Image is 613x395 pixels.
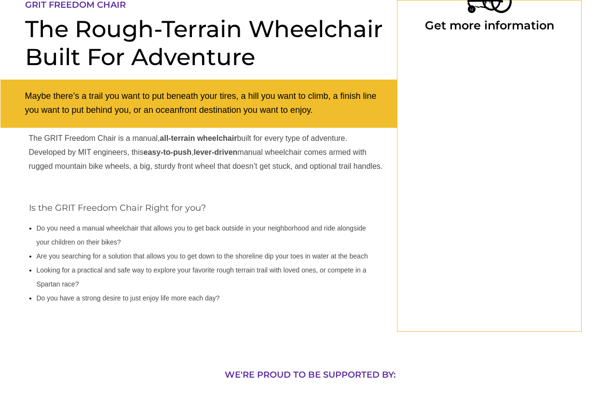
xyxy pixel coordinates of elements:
[37,266,367,288] span: Looking for a practical and safe way to explore your favorite rough terrain trail with loved ones...
[25,91,377,115] span: Maybe there’s a trail you want to put beneath your tires, a hill you want to climb, a finish line...
[37,224,366,246] span: Do you need a manual wheelchair that allows you to get back outside in your neighborhood and ride...
[29,203,206,213] span: Is the GRIT Freedom Chair Right for you?
[37,252,368,260] span: Are you searching for a solution that allows you to get down to the shoreline dip your toes in wa...
[144,148,192,156] strong: easy-to-push
[413,47,565,318] iframe: Form 0
[425,18,554,32] span: Get more information
[25,15,383,71] span: The Rough-Terrain Wheelchair Built For Adventure
[37,294,220,302] span: Do you have a strong desire to just enjoy life more each day?
[225,369,395,380] span: WE'RE PROUD TO BE SUPPORTED BY:
[29,134,383,170] span: The GRIT Freedom Chair is a manual, built for every type of adventure. Developed by MIT engineers...
[160,134,237,142] strong: all-terrain wheelchair
[194,148,238,156] strong: lever-driven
